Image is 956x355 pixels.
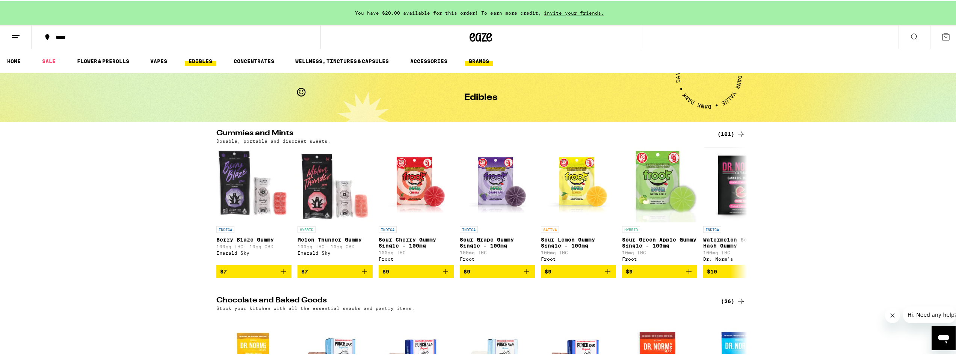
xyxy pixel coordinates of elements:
[622,255,697,260] div: Froot
[406,56,451,65] a: ACCESSORIES
[707,267,717,273] span: $10
[541,146,616,221] img: Froot - Sour Lemon Gummy Single - 100mg
[460,264,535,277] button: Add to bag
[703,264,778,277] button: Add to bag
[291,56,393,65] a: WELLNESS, TINCTURES & CAPSULES
[379,264,454,277] button: Add to bag
[460,236,535,248] p: Sour Grape Gummy Single - 100mg
[460,146,535,264] a: Open page for Sour Grape Gummy Single - 100mg from Froot
[379,236,454,248] p: Sour Cherry Gummy Single - 100mg
[216,236,291,242] p: Berry Blaze Gummy
[460,225,478,232] p: INDICA
[3,56,24,65] a: HOME
[545,267,551,273] span: $9
[216,146,291,264] a: Open page for Berry Blaze Gummy from Emerald Sky
[5,5,54,11] span: Hi. Need any help?
[460,146,535,221] img: Froot - Sour Grape Gummy Single - 100mg
[220,267,227,273] span: $7
[541,9,607,14] span: invite your friends.
[301,267,308,273] span: $7
[622,249,697,254] p: 10mg THC
[464,267,470,273] span: $9
[216,137,331,142] p: Dosable, portable and discreet sweets.
[216,243,291,248] p: 100mg THC: 10mg CBD
[298,236,373,242] p: Melon Thunder Gummy
[382,267,389,273] span: $9
[541,264,616,277] button: Add to bag
[185,56,216,65] a: EDIBLES
[622,146,697,264] a: Open page for Sour Green Apple Gummy Single - 100mg from Froot
[298,249,373,254] div: Emerald Sky
[379,146,454,264] a: Open page for Sour Cherry Gummy Single - 100mg from Froot
[216,146,291,221] img: Emerald Sky - Berry Blaze Gummy
[460,255,535,260] div: Froot
[355,9,541,14] span: You have $20.00 available for this order! To earn more credit,
[298,243,373,248] p: 100mg THC: 10mg CBD
[216,249,291,254] div: Emerald Sky
[379,249,454,254] p: 100mg THC
[73,56,133,65] a: FLOWER & PREROLLS
[465,56,493,65] a: BRANDS
[298,146,373,264] a: Open page for Melon Thunder Gummy from Emerald Sky
[298,225,316,232] p: HYBRID
[464,92,497,101] h1: Edibles
[216,305,415,310] p: Stock your kitchen with all the essential snacks and pantry items.
[216,128,708,137] h2: Gummies and Mints
[703,249,778,254] p: 100mg THC
[216,225,234,232] p: INDICA
[717,128,745,137] a: (101)
[903,305,956,322] iframe: Message from company
[146,56,171,65] a: VAPES
[703,236,778,248] p: Watermelon Solventless Hash Gummy
[541,225,559,232] p: SATIVA
[622,236,697,248] p: Sour Green Apple Gummy Single - 100mg
[622,146,697,221] img: Froot - Sour Green Apple Gummy Single - 100mg
[298,146,373,221] img: Emerald Sky - Melon Thunder Gummy
[541,236,616,248] p: Sour Lemon Gummy Single - 100mg
[622,225,640,232] p: HYBRID
[216,296,708,305] h2: Chocolate and Baked Goods
[541,146,616,264] a: Open page for Sour Lemon Gummy Single - 100mg from Froot
[216,264,291,277] button: Add to bag
[721,296,745,305] a: (26)
[38,56,59,65] a: SALE
[379,255,454,260] div: Froot
[704,146,777,221] img: Dr. Norm's - Watermelon Solventless Hash Gummy
[541,255,616,260] div: Froot
[230,56,278,65] a: CONCENTRATES
[541,249,616,254] p: 100mg THC
[298,264,373,277] button: Add to bag
[460,249,535,254] p: 100mg THC
[885,307,900,322] iframe: Close message
[932,325,956,349] iframe: Button to launch messaging window
[703,146,778,264] a: Open page for Watermelon Solventless Hash Gummy from Dr. Norm's
[379,225,397,232] p: INDICA
[703,225,721,232] p: INDICA
[626,267,633,273] span: $9
[703,255,778,260] div: Dr. Norm's
[622,264,697,277] button: Add to bag
[379,146,454,221] img: Froot - Sour Cherry Gummy Single - 100mg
